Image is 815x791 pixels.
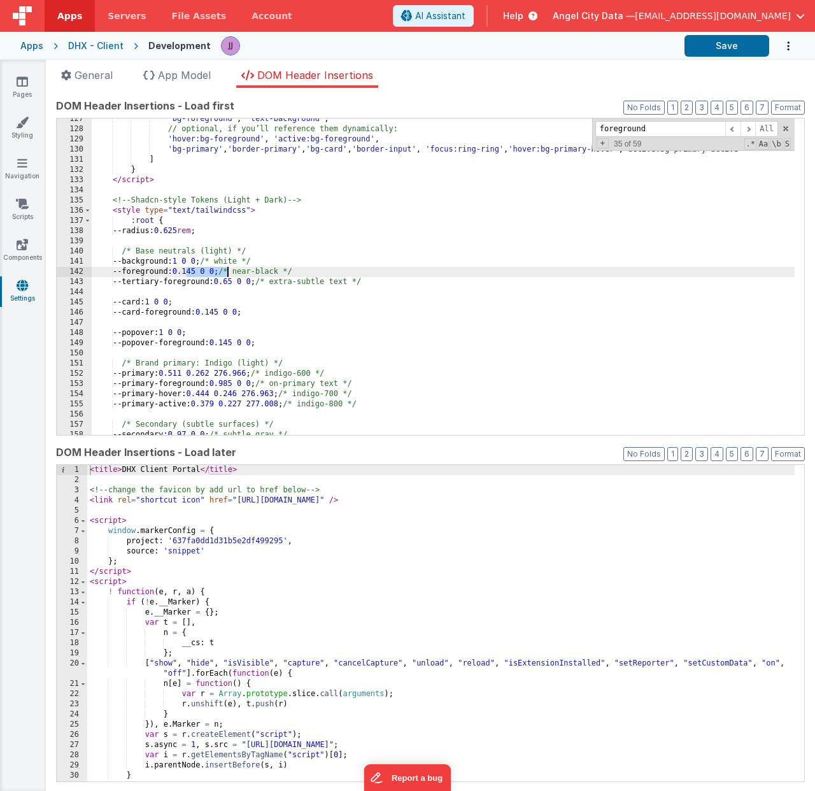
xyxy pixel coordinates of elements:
div: 18 [57,638,87,648]
span: Alt-Enter [755,121,778,137]
button: 3 [695,447,708,461]
div: 144 [57,287,92,297]
div: 150 [57,348,92,359]
div: 8 [57,536,87,546]
button: AI Assistant [393,5,474,27]
span: Toggel Replace mode [597,138,609,148]
button: 1 [667,101,678,115]
span: DOM Header Insertions - Load first [56,98,234,113]
div: 140 [57,246,92,257]
div: 149 [57,338,92,348]
div: 1 [57,465,87,475]
div: 4 [57,495,87,506]
div: 155 [57,399,92,410]
div: 147 [57,318,92,328]
div: 129 [57,134,92,145]
div: DHX - Client [68,39,124,52]
button: 6 [741,101,753,115]
div: 21 [57,679,87,689]
div: 138 [57,226,92,236]
div: 12 [57,577,87,587]
span: DOM Header Insertions [257,69,373,82]
div: 134 [57,185,92,196]
button: 5 [726,447,738,461]
div: 27 [57,740,87,750]
div: 19 [57,648,87,659]
div: 9 [57,546,87,557]
div: 152 [57,369,92,379]
button: No Folds [623,447,665,461]
div: 15 [57,608,87,618]
span: CaseSensitive Search [758,138,769,150]
span: RegExp Search [744,138,756,150]
span: DOM Header Insertions - Load later [56,445,236,460]
div: 25 [57,720,87,730]
span: General [74,69,113,82]
button: Angel City Data — [EMAIL_ADDRESS][DOMAIN_NAME] [553,10,805,22]
div: 157 [57,420,92,430]
button: Format [771,101,805,115]
button: 6 [741,447,753,461]
button: Save [684,35,769,57]
div: 16 [57,618,87,628]
div: 7 [57,526,87,536]
div: 135 [57,196,92,206]
div: 128 [57,124,92,134]
div: 146 [57,308,92,318]
div: 29 [57,760,87,771]
div: 136 [57,206,92,216]
div: Apps [20,39,43,52]
span: Search In Selection [784,138,791,150]
div: 142 [57,267,92,277]
div: 131 [57,155,92,165]
button: No Folds [623,101,665,115]
button: 4 [711,101,723,115]
button: 3 [695,101,708,115]
div: 17 [57,628,87,638]
div: 156 [57,410,92,420]
div: 3 [57,485,87,495]
div: 158 [57,430,92,440]
div: Development [148,39,211,52]
button: Options [769,33,795,59]
button: 7 [756,447,769,461]
div: 137 [57,216,92,226]
span: Servers [108,10,146,22]
div: 139 [57,236,92,246]
div: 130 [57,145,92,155]
button: Format [771,447,805,461]
img: a41cce6c0a0b39deac5cad64cb9bd16a [222,37,239,55]
div: 10 [57,557,87,567]
div: 20 [57,659,87,679]
div: 31 [57,781,87,791]
div: 23 [57,699,87,709]
span: Help [503,10,523,22]
div: 133 [57,175,92,185]
span: 35 of 59 [609,139,646,148]
button: 2 [681,101,693,115]
div: 13 [57,587,87,597]
div: 148 [57,328,92,338]
div: 154 [57,389,92,399]
div: 143 [57,277,92,287]
div: 145 [57,297,92,308]
div: 30 [57,771,87,781]
div: 2 [57,475,87,485]
div: 28 [57,750,87,760]
div: 14 [57,597,87,608]
div: 26 [57,730,87,740]
span: Angel City Data — [553,10,635,22]
div: 127 [57,114,92,124]
button: 7 [756,101,769,115]
span: [EMAIL_ADDRESS][DOMAIN_NAME] [635,10,791,22]
button: 4 [711,447,723,461]
iframe: Marker.io feedback button [364,764,451,791]
span: Apps [57,10,82,22]
span: Whole Word Search [770,138,782,150]
div: 153 [57,379,92,389]
input: Search for [595,121,725,137]
div: 132 [57,165,92,175]
div: 151 [57,359,92,369]
button: 5 [726,101,738,115]
div: 24 [57,709,87,720]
